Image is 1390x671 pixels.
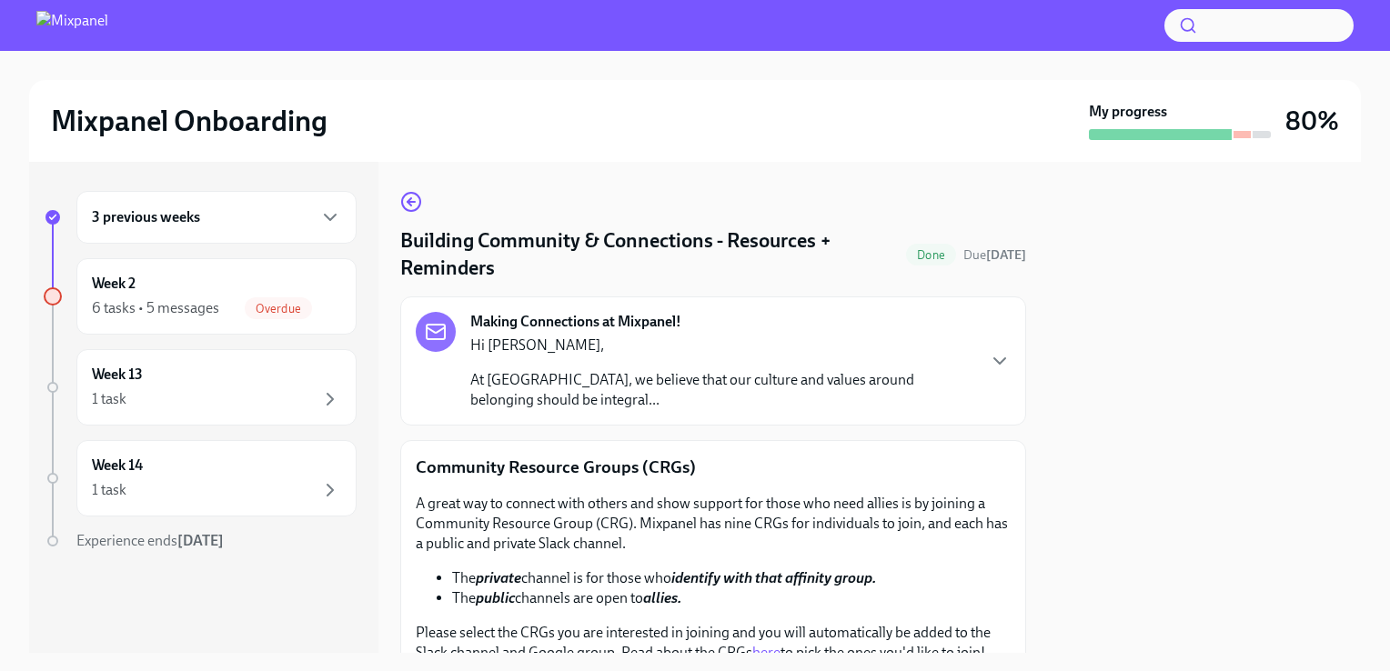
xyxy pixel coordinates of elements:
[51,103,327,139] h2: Mixpanel Onboarding
[1089,102,1167,122] strong: My progress
[470,312,681,332] strong: Making Connections at Mixpanel!
[470,370,974,410] p: At [GEOGRAPHIC_DATA], we believe that our culture and values around belonging should be integral...
[92,207,200,227] h6: 3 previous weeks
[476,589,515,606] strong: public
[452,568,1011,588] li: The channel is for those who
[44,440,357,516] a: Week 141 task
[76,532,224,549] span: Experience ends
[1285,105,1339,137] h3: 80%
[416,494,1011,554] p: A great way to connect with others and show support for those who need allies is by joining a Com...
[92,456,143,476] h6: Week 14
[245,302,312,315] span: Overdue
[643,589,681,606] strong: allies.
[986,247,1026,263] strong: [DATE]
[92,389,126,409] div: 1 task
[476,569,521,586] strong: private
[963,247,1026,263] span: Due
[92,298,219,318] div: 6 tasks • 5 messages
[76,191,357,244] div: 3 previous weeks
[400,227,899,282] h4: Building Community & Connections - Resources + Reminders
[752,644,781,661] a: here
[92,365,143,385] h6: Week 13
[44,258,357,335] a: Week 26 tasks • 5 messagesOverdue
[470,335,974,356] p: Hi [PERSON_NAME],
[906,248,956,262] span: Done
[963,246,1026,264] span: July 31st, 2025 21:30
[92,480,126,500] div: 1 task
[452,588,1011,608] li: The channels are open to
[44,349,357,426] a: Week 131 task
[416,456,1011,479] p: Community Resource Groups (CRGs)
[671,569,876,586] strong: identify with that affinity group.
[177,532,224,549] strong: [DATE]
[416,623,1011,663] p: Please select the CRGs you are interested in joining and you will automatically be added to the S...
[36,11,108,40] img: Mixpanel
[92,274,136,294] h6: Week 2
